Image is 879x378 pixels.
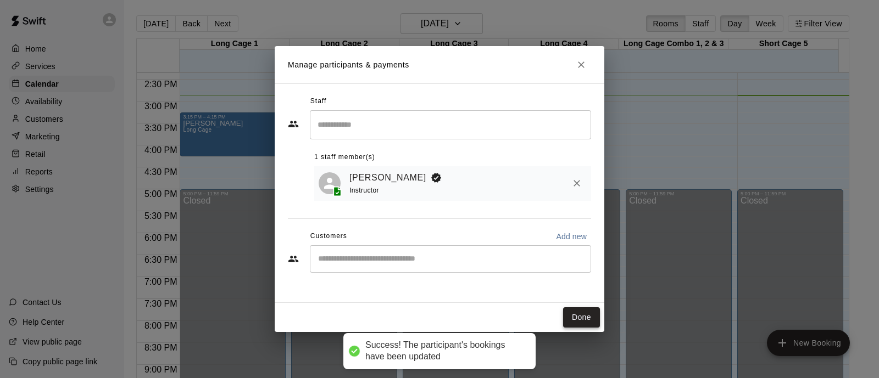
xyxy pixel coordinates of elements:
span: Staff [310,93,326,110]
div: Success! The participant's bookings have been updated [365,340,525,363]
svg: Staff [288,119,299,129]
span: 1 staff member(s) [314,149,375,166]
div: Search staff [310,110,591,139]
button: Remove [567,173,587,193]
p: Add new [556,231,587,242]
button: Add new [552,228,591,245]
div: Start typing to search customers... [310,245,591,273]
span: Instructor [349,187,379,194]
a: [PERSON_NAME] [349,171,426,185]
svg: Booking Owner [431,172,442,183]
button: Done [563,307,600,328]
span: Customers [310,228,347,245]
p: Manage participants & payments [288,59,409,71]
div: Ryan Madsen [319,172,341,194]
svg: Customers [288,253,299,264]
button: Close [571,55,591,75]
